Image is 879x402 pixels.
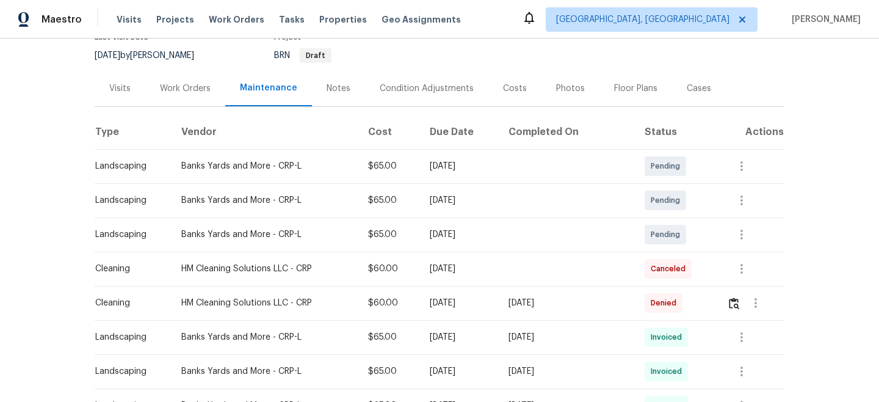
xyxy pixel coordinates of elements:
span: [PERSON_NAME] [787,13,861,26]
span: Pending [651,160,685,172]
div: Visits [109,82,131,95]
div: $65.00 [368,228,410,241]
div: $65.00 [368,160,410,172]
div: Banks Yards and More - CRP-L [181,194,349,206]
span: Invoiced [651,331,687,343]
div: Photos [556,82,585,95]
div: [DATE] [430,331,489,343]
div: $60.00 [368,297,410,309]
span: Tasks [279,15,305,24]
span: Projects [156,13,194,26]
th: Due Date [420,115,499,149]
div: Notes [327,82,350,95]
div: Cleaning [95,263,162,275]
div: Landscaping [95,228,162,241]
button: Review Icon [727,288,741,318]
div: Landscaping [95,331,162,343]
th: Status [635,115,718,149]
th: Actions [717,115,784,149]
div: $65.00 [368,331,410,343]
span: [GEOGRAPHIC_DATA], [GEOGRAPHIC_DATA] [556,13,729,26]
div: [DATE] [430,160,489,172]
div: Banks Yards and More - CRP-L [181,228,349,241]
div: HM Cleaning Solutions LLC - CRP [181,297,349,309]
span: BRN [274,51,331,60]
div: Maintenance [240,82,297,94]
div: $65.00 [368,365,410,378]
div: [DATE] [430,194,489,206]
th: Type [95,115,172,149]
span: Properties [319,13,367,26]
div: [DATE] [508,331,625,343]
div: Condition Adjustments [380,82,474,95]
div: [DATE] [430,297,489,309]
span: [DATE] [95,51,120,60]
span: Invoiced [651,365,687,378]
th: Cost [358,115,420,149]
span: Work Orders [209,13,264,26]
th: Vendor [172,115,358,149]
div: Cases [687,82,711,95]
div: [DATE] [430,228,489,241]
span: Canceled [651,263,690,275]
div: Landscaping [95,365,162,378]
div: HM Cleaning Solutions LLC - CRP [181,263,349,275]
img: Review Icon [729,298,739,309]
div: $65.00 [368,194,410,206]
div: Floor Plans [614,82,657,95]
div: [DATE] [430,263,489,275]
div: $60.00 [368,263,410,275]
div: Banks Yards and More - CRP-L [181,160,349,172]
div: [DATE] [508,297,625,309]
div: Banks Yards and More - CRP-L [181,365,349,378]
div: Work Orders [160,82,211,95]
div: Landscaping [95,194,162,206]
th: Completed On [499,115,635,149]
span: Pending [651,228,685,241]
span: Geo Assignments [382,13,461,26]
div: by [PERSON_NAME] [95,48,209,63]
span: Pending [651,194,685,206]
div: [DATE] [508,365,625,378]
span: Draft [301,52,330,59]
span: Denied [651,297,681,309]
span: Maestro [42,13,82,26]
div: Costs [503,82,527,95]
div: Banks Yards and More - CRP-L [181,331,349,343]
div: Landscaping [95,160,162,172]
div: [DATE] [430,365,489,378]
span: Visits [117,13,142,26]
div: Cleaning [95,297,162,309]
